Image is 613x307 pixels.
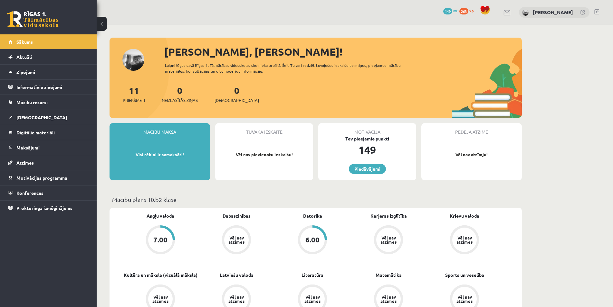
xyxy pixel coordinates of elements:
[227,295,245,303] div: Vēl nav atzīmes
[8,170,89,185] a: Motivācijas programma
[16,175,67,181] span: Motivācijas programma
[153,236,168,243] div: 7.00
[8,201,89,215] a: Proktoringa izmēģinājums
[8,80,89,95] a: Informatīvie ziņojumi
[8,125,89,140] a: Digitālie materiāli
[455,295,474,303] div: Vēl nav atzīmes
[16,39,33,45] span: Sākums
[112,195,519,204] p: Mācību plāns 10.b2 klase
[8,95,89,110] a: Mācību resursi
[16,205,72,211] span: Proktoringa izmēģinājums
[164,44,522,59] div: [PERSON_NAME], [PERSON_NAME]!
[379,295,397,303] div: Vēl nav atzīmes
[110,123,210,135] div: Mācību maksa
[318,142,416,158] div: 149
[16,80,89,95] legend: Informatīvie ziņojumi
[8,34,89,49] a: Sākums
[162,97,198,104] span: Neizlasītās ziņas
[469,8,474,13] span: xp
[151,295,169,303] div: Vēl nav atzīmes
[459,8,468,14] span: 263
[274,225,350,256] a: 6.00
[8,50,89,64] a: Aktuāli
[8,185,89,200] a: Konferences
[7,11,59,27] a: Rīgas 1. Tālmācības vidusskola
[8,140,89,155] a: Maksājumi
[227,236,245,244] div: Vēl nav atzīmes
[453,8,458,13] span: mP
[124,272,197,278] a: Kultūra un māksla (vizuālā māksla)
[16,190,43,196] span: Konferences
[370,212,407,219] a: Karjeras izglītība
[8,110,89,125] a: [DEMOGRAPHIC_DATA]
[123,97,145,104] span: Priekšmeti
[459,8,477,13] a: 263 xp
[443,8,458,13] a: 149 mP
[16,54,32,60] span: Aktuāli
[113,151,207,158] p: Visi rēķini ir samaksāti!
[426,225,503,256] a: Vēl nav atzīmes
[421,123,522,135] div: Pēdējā atzīme
[349,164,386,174] a: Piedāvājumi
[122,225,198,256] a: 7.00
[533,9,573,15] a: [PERSON_NAME]
[318,135,416,142] div: Tev pieejamie punkti
[16,65,89,79] legend: Ziņojumi
[16,114,67,120] span: [DEMOGRAPHIC_DATA]
[16,130,55,135] span: Digitālie materiāli
[215,97,259,104] span: [DEMOGRAPHIC_DATA]
[303,212,322,219] a: Datorika
[350,225,426,256] a: Vēl nav atzīmes
[16,140,89,155] legend: Maksājumi
[123,85,145,104] a: 11Priekšmeti
[8,155,89,170] a: Atzīmes
[147,212,174,219] a: Angļu valoda
[215,85,259,104] a: 0[DEMOGRAPHIC_DATA]
[220,272,254,278] a: Latviešu valoda
[318,123,416,135] div: Motivācija
[8,65,89,79] a: Ziņojumi
[376,272,402,278] a: Matemātika
[165,62,412,74] div: Laipni lūgts savā Rīgas 1. Tālmācības vidusskolas skolnieka profilā. Šeit Tu vari redzēt tuvojošo...
[302,272,323,278] a: Literatūra
[450,212,479,219] a: Krievu valoda
[522,10,529,16] img: Kristers Raginskis
[215,123,313,135] div: Tuvākā ieskaite
[223,212,251,219] a: Dabaszinības
[218,151,310,158] p: Vēl nav pievienotu ieskaišu!
[16,99,48,105] span: Mācību resursi
[425,151,519,158] p: Vēl nav atzīmju!
[445,272,484,278] a: Sports un veselība
[162,85,198,104] a: 0Neizlasītās ziņas
[305,236,320,243] div: 6.00
[379,236,397,244] div: Vēl nav atzīmes
[303,295,321,303] div: Vēl nav atzīmes
[443,8,452,14] span: 149
[198,225,274,256] a: Vēl nav atzīmes
[455,236,474,244] div: Vēl nav atzīmes
[16,160,34,166] span: Atzīmes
